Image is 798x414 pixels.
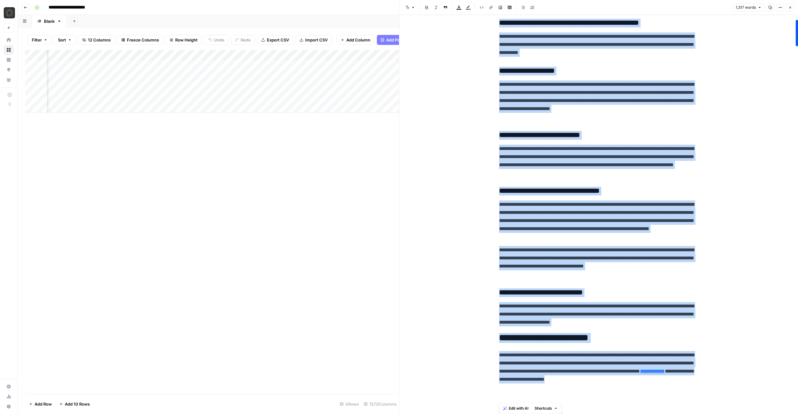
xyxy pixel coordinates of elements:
span: Import CSV [305,37,328,43]
span: Add Row [35,401,52,407]
a: Settings [4,382,14,392]
span: Add 10 Rows [65,401,90,407]
span: Sort [58,37,66,43]
button: 1,317 words [733,3,764,12]
a: Insights [4,55,14,65]
span: Redo [241,37,251,43]
a: Blank [32,15,67,27]
div: 12/12 Columns [361,399,399,409]
a: Home [4,35,14,45]
img: Harmonya Logo [4,7,15,18]
span: Undo [214,37,224,43]
span: Freeze Columns [127,37,159,43]
a: Usage [4,392,14,402]
span: Shortcuts [535,406,552,411]
button: Sort [54,35,76,45]
span: Add Power Agent [386,37,420,43]
span: 1,317 words [736,5,756,10]
span: Add Column [346,37,370,43]
button: Freeze Columns [117,35,163,45]
button: 12 Columns [78,35,115,45]
button: Import CSV [296,35,332,45]
button: Add 10 Rows [55,399,94,409]
a: Opportunities [4,65,14,75]
button: Filter [28,35,51,45]
button: Shortcuts [532,404,560,412]
a: Browse [4,45,14,55]
button: Undo [204,35,228,45]
button: Edit with AI [501,404,531,412]
button: Add Column [337,35,374,45]
button: Workspace: Harmonya [4,5,14,21]
button: Row Height [166,35,202,45]
span: Export CSV [267,37,289,43]
button: Add Power Agent [377,35,424,45]
button: Help + Support [4,402,14,412]
a: Your Data [4,75,14,85]
div: Blank [44,18,55,24]
button: Export CSV [257,35,293,45]
button: Add Row [25,399,55,409]
button: Redo [231,35,255,45]
span: 12 Columns [88,37,111,43]
span: Filter [32,37,42,43]
span: Edit with AI [509,406,528,411]
div: 4 Rows [337,399,361,409]
span: Row Height [175,37,198,43]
